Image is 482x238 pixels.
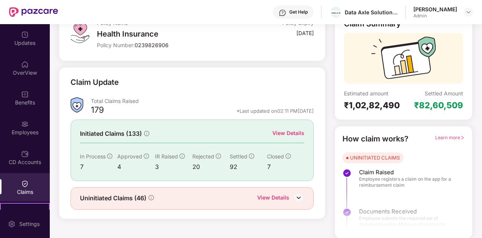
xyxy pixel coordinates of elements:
[279,9,286,17] img: svg+xml;base64,PHN2ZyBpZD0iSGVscC0zMngzMiIgeG1sbnM9Imh0dHA6Ly93d3cudzMub3JnLzIwMDAvc3ZnIiB3aWR0aD...
[91,104,104,117] div: 179
[344,90,404,97] div: Estimated amount
[107,154,112,159] span: info-circle
[359,169,457,176] span: Claim Raised
[144,154,149,159] span: info-circle
[192,162,230,172] div: 20
[371,37,436,84] img: svg+xml;base64,PHN2ZyB3aWR0aD0iMTcyIiBoZWlnaHQ9IjExMyIgdmlld0JveD0iMCAwIDE3MiAxMTMiIGZpbGw9Im5vbm...
[80,162,117,172] div: 7
[425,90,463,97] div: Settled Amount
[71,97,83,113] img: ClaimsSummaryIcon
[21,31,29,38] img: svg+xml;base64,PHN2ZyBpZD0iVXBkYXRlZCIgeG1sbnM9Imh0dHA6Ly93d3cudzMub3JnLzIwMDAvc3ZnIiB3aWR0aD0iMj...
[144,131,149,136] span: info-circle
[71,19,89,43] img: svg+xml;base64,PHN2ZyB4bWxucz0iaHR0cDovL3d3dy53My5vcmcvMjAwMC9zdmciIHdpZHRoPSI0OS4zMiIgaGVpZ2h0PS...
[9,7,58,17] img: New Pazcare Logo
[97,29,242,38] div: Health Insurance
[293,192,304,203] img: DownIcon
[286,154,291,159] span: info-circle
[342,169,352,178] img: svg+xml;base64,PHN2ZyBpZD0iU3RlcC1Eb25lLTMyeDMyIiB4bWxucz0iaHR0cDovL3d3dy53My5vcmcvMjAwMC9zdmciIH...
[21,91,29,98] img: svg+xml;base64,PHN2ZyBpZD0iQmVuZWZpdHMiIHhtbG5zPSJodHRwOi8vd3d3LnczLm9yZy8yMDAwL3N2ZyIgd2lkdGg9Ij...
[330,11,341,15] img: WhatsApp%20Image%202022-10-27%20at%2012.58.27.jpeg
[117,162,155,172] div: 4
[272,129,304,137] div: View Details
[236,107,314,114] div: *Last updated on 02:11 PM[DATE]
[192,153,214,160] span: Rejected
[289,9,308,15] div: Get Help
[21,180,29,187] img: svg+xml;base64,PHN2ZyBpZD0iQ2xhaW0iIHhtbG5zPSJodHRwOi8vd3d3LnczLm9yZy8yMDAwL3N2ZyIgd2lkdGg9IjIwIi...
[413,6,457,13] div: [PERSON_NAME]
[216,154,221,159] span: info-circle
[155,162,192,172] div: 3
[155,153,178,160] span: IR Raised
[267,162,304,172] div: 7
[414,100,463,111] div: ₹82,60,509
[71,77,119,88] div: Claim Update
[249,154,254,159] span: info-circle
[435,135,465,140] span: Learn more
[413,13,457,19] div: Admin
[149,195,154,200] span: info-circle
[350,154,400,161] div: UNINITIATED CLAIMS
[344,100,404,111] div: ₹1,02,82,490
[230,153,247,160] span: Settled
[296,29,314,37] div: [DATE]
[21,61,29,68] img: svg+xml;base64,PHN2ZyBpZD0iSG9tZSIgeG1sbnM9Imh0dHA6Ly93d3cudzMub3JnLzIwMDAvc3ZnIiB3aWR0aD0iMjAiIG...
[17,220,42,228] div: Settings
[80,193,146,203] span: Uninitiated Claims (46)
[230,162,267,172] div: 92
[21,150,29,158] img: svg+xml;base64,PHN2ZyBpZD0iQ0RfQWNjb3VudHMiIGRhdGEtbmFtZT0iQ0QgQWNjb3VudHMiIHhtbG5zPSJodHRwOi8vd3...
[135,42,169,48] span: 0239826906
[8,220,15,228] img: svg+xml;base64,PHN2ZyBpZD0iU2V0dGluZy0yMHgyMCIgeG1sbnM9Imh0dHA6Ly93d3cudzMub3JnLzIwMDAvc3ZnIiB3aW...
[359,176,457,188] span: Employee registers a claim on the app for a reimbursement claim
[80,129,142,138] span: Initiated Claims (133)
[342,133,408,145] div: How claim works?
[21,120,29,128] img: svg+xml;base64,PHN2ZyBpZD0iRW1wbG95ZWVzIiB4bWxucz0iaHR0cDovL3d3dy53My5vcmcvMjAwMC9zdmciIHdpZHRoPS...
[97,41,242,49] div: Policy Number:
[180,154,185,159] span: info-circle
[345,9,398,16] div: Data Axle Solutions Private Limited
[117,153,142,160] span: Approved
[267,153,284,160] span: Closed
[80,153,106,160] span: In Process
[91,97,314,104] div: Total Claims Raised
[257,193,289,203] div: View Details
[460,135,465,140] span: right
[465,9,471,15] img: svg+xml;base64,PHN2ZyBpZD0iRHJvcGRvd24tMzJ4MzIiIHhtbG5zPSJodHRwOi8vd3d3LnczLm9yZy8yMDAwL3N2ZyIgd2...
